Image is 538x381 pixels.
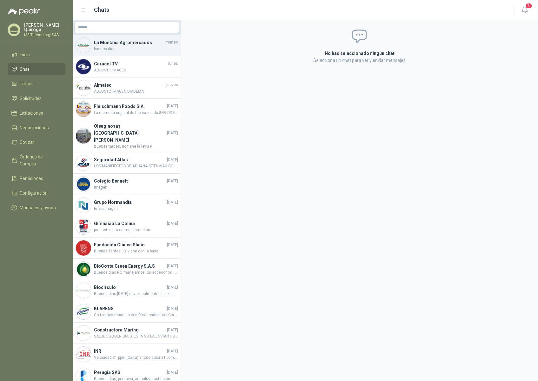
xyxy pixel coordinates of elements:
[168,61,178,67] span: lunes
[94,248,178,254] span: Buenas Tardes : Si viene con la base
[20,190,48,197] span: Configuración
[8,92,65,104] a: Solicitudes
[94,144,178,150] span: Buenas tardes, no tiene la letra Ñ
[73,99,181,120] a: Company LogoFleischmann Foods S.A.[DATE]La memoria original de fabrica es de 8GB DDR4, se sugiere...
[94,46,178,52] span: buenos dias
[94,163,178,169] span: LOS MANIFIESTOS DE ADUANA SE ENVIAN CON LAS DIADEMAS (SE ENVIAN ANEXOS)
[94,227,178,233] span: producto para entrega inmediata
[167,221,178,227] span: [DATE]
[94,103,166,110] h4: Fleischmann Foods S.A.
[94,241,166,248] h4: Fundación Clínica Shaio
[165,39,178,45] span: martes
[20,175,43,182] span: Remisiones
[94,39,164,46] h4: La Montaña Agromercados
[8,136,65,148] a: Cotizar
[73,195,181,216] a: Company LogoGrupo Normandía[DATE]Envio Imagen
[8,122,65,134] a: Negociaciones
[8,151,65,170] a: Órdenes de Compra
[8,202,65,214] a: Manuales y ayuda
[94,89,178,95] span: ADJUNTO IMAGEN DIADEMA
[94,5,109,14] h1: Chats
[525,3,532,9] span: 3
[73,216,181,237] a: Company LogoGimnasio La Colina[DATE]producto para entrega inmediata
[24,23,65,32] p: [PERSON_NAME] Quiroga
[94,177,166,184] h4: Colegio Bennett
[76,325,91,341] img: Company Logo
[76,219,91,234] img: Company Logo
[76,304,91,319] img: Company Logo
[94,60,167,67] h4: Caracol TV
[76,38,91,53] img: Company Logo
[73,174,181,195] a: Company LogoColegio Bennett[DATE]Imagen
[73,152,181,174] a: Company LogoSeguridad Atlas[DATE]LOS MANIFIESTOS DE ADUANA SE ENVIAN CON LAS DIADEMAS (SE ENVIAN ...
[8,63,65,75] a: Chat
[20,66,29,73] span: Chat
[24,33,65,37] p: M3 Technology SAS
[8,78,65,90] a: Tareas
[167,199,178,205] span: [DATE]
[20,139,34,146] span: Cotizar
[20,80,34,87] span: Tareas
[167,306,178,312] span: [DATE]
[94,312,178,318] span: Cotizamos maquina con Procesador Intel Core i7 serie Think Book garantia un Año Cotizamos maquina...
[94,82,165,89] h4: Almatec
[8,187,65,199] a: Configuración
[73,323,181,344] a: Company LogoConstructora Maring[DATE]SALUDOS BUEN DIA SI ESTA NO LA ENVIAN HOY POR FAVOR YA EL LUNES
[20,124,49,131] span: Negociaciones
[20,204,56,211] span: Manuales y ayuda
[94,369,166,376] h4: Perugia SAS
[167,327,178,333] span: [DATE]
[20,95,42,102] span: Solicitudes
[20,51,30,58] span: Inicio
[8,8,40,15] img: Logo peakr
[167,157,178,163] span: [DATE]
[167,370,178,376] span: [DATE]
[76,80,91,96] img: Company Logo
[249,50,470,57] h2: No has seleccionado ningún chat
[167,348,178,354] span: [DATE]
[94,263,166,270] h4: BioCosta Green Energy S.A.S
[167,130,178,136] span: [DATE]
[73,56,181,77] a: Company LogoCaracol TVlunesADJUNTO IMAGEN
[76,198,91,213] img: Company Logo
[8,107,65,119] a: Licitaciones
[94,220,166,227] h4: Gimnasio La Colina
[76,177,91,192] img: Company Logo
[76,59,91,74] img: Company Logo
[73,344,181,365] a: Company LogoINR[DATE]Velocidad 31 ppm (Carta) a todo color 31 ppm, panel de control de operación ...
[167,103,178,109] span: [DATE]
[94,305,166,312] h4: KLARENS
[94,270,178,276] span: Buenos dias NO manejamos los accesorios . Todos nuestros productos te llegan con el MANIFIESTO DE...
[73,237,181,259] a: Company LogoFundación Clínica Shaio[DATE]Buenas Tardes : Si viene con la base
[94,348,166,355] h4: INR
[76,347,91,362] img: Company Logo
[94,184,178,190] span: Imagen
[76,155,91,170] img: Company Logo
[94,199,166,206] h4: Grupo Normandía
[94,291,178,297] span: Buenos dias [DATE] envié finalmente el link al correo y tambien lo envio por este medio es muy pe...
[94,284,166,291] h4: Biocirculo
[20,153,59,167] span: Órdenes de Compra
[167,263,178,269] span: [DATE]
[94,326,166,333] h4: Constructora Maring
[73,120,181,152] a: Company LogoOleaginosas [GEOGRAPHIC_DATA][PERSON_NAME][DATE]Buenas tardes, no tiene la letra Ñ
[94,355,178,361] span: Velocidad 31 ppm (Carta) a todo color 31 ppm, panel de control de operación inteligente de 10.1" ...
[73,77,181,99] a: Company LogoAlmatecjuevesADJUNTO IMAGEN DIADEMA
[167,284,178,291] span: [DATE]
[8,49,65,61] a: Inicio
[76,102,91,117] img: Company Logo
[167,178,178,184] span: [DATE]
[94,110,178,116] span: La memoria original de fabrica es de 8GB DDR4, se sugiere instalar un SIM adicional de 8GB DDR4 e...
[73,35,181,56] a: Company LogoLa Montaña Agromercadosmartesbuenos dias
[20,110,43,117] span: Licitaciones
[166,82,178,88] span: jueves
[73,259,181,280] a: Company LogoBioCosta Green Energy S.A.S[DATE]Buenos dias NO manejamos los accesorios . Todos nues...
[73,280,181,301] a: Company LogoBiocirculo[DATE]Buenos dias [DATE] envié finalmente el link al correo y tambien lo en...
[249,57,470,64] p: Selecciona un chat para ver y enviar mensajes
[94,333,178,339] span: SALUDOS BUEN DIA SI ESTA NO LA ENVIAN HOY POR FAVOR YA EL LUNES
[76,262,91,277] img: Company Logo
[94,156,166,163] h4: Seguridad Atlas
[73,301,181,323] a: Company LogoKLARENS[DATE]Cotizamos maquina con Procesador Intel Core i7 serie Think Book garantia...
[8,172,65,184] a: Remisiones
[94,67,178,73] span: ADJUNTO IMAGEN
